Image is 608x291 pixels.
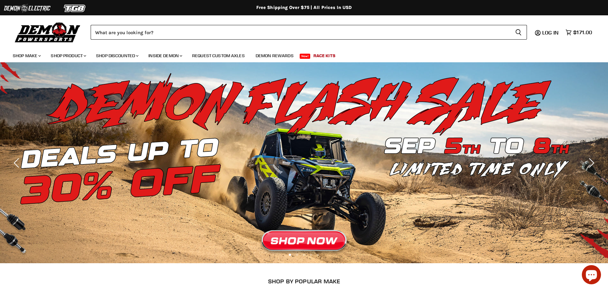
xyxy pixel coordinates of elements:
form: Product [91,25,527,40]
input: Search [91,25,510,40]
a: Request Custom Axles [187,49,250,62]
li: Page dot 3 [303,254,305,256]
div: Free Shipping Over $75 | All Prices In USD [49,5,559,11]
li: Page dot 1 [289,254,291,256]
a: Inside Demon [144,49,186,62]
a: Shop Make [8,49,45,62]
a: Shop Product [46,49,90,62]
img: Demon Electric Logo 2 [3,2,51,14]
a: $171.00 [562,28,595,37]
img: Demon Powersports [13,21,83,43]
a: Log in [539,30,562,35]
ul: Main menu [8,47,590,62]
a: Race Kits [309,49,340,62]
img: TGB Logo 2 [51,2,99,14]
inbox-online-store-chat: Shopify online store chat [580,265,603,286]
li: Page dot 2 [296,254,298,256]
button: Previous [11,157,24,169]
a: Demon Rewards [251,49,298,62]
span: $171.00 [573,29,592,35]
button: Search [510,25,527,40]
li: Page dot 5 [317,254,319,256]
h2: SHOP BY POPULAR MAKE [56,278,552,285]
span: New! [300,54,311,59]
a: Shop Discounted [91,49,142,62]
li: Page dot 4 [310,254,312,256]
button: Next [584,157,597,169]
span: Log in [542,29,559,36]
